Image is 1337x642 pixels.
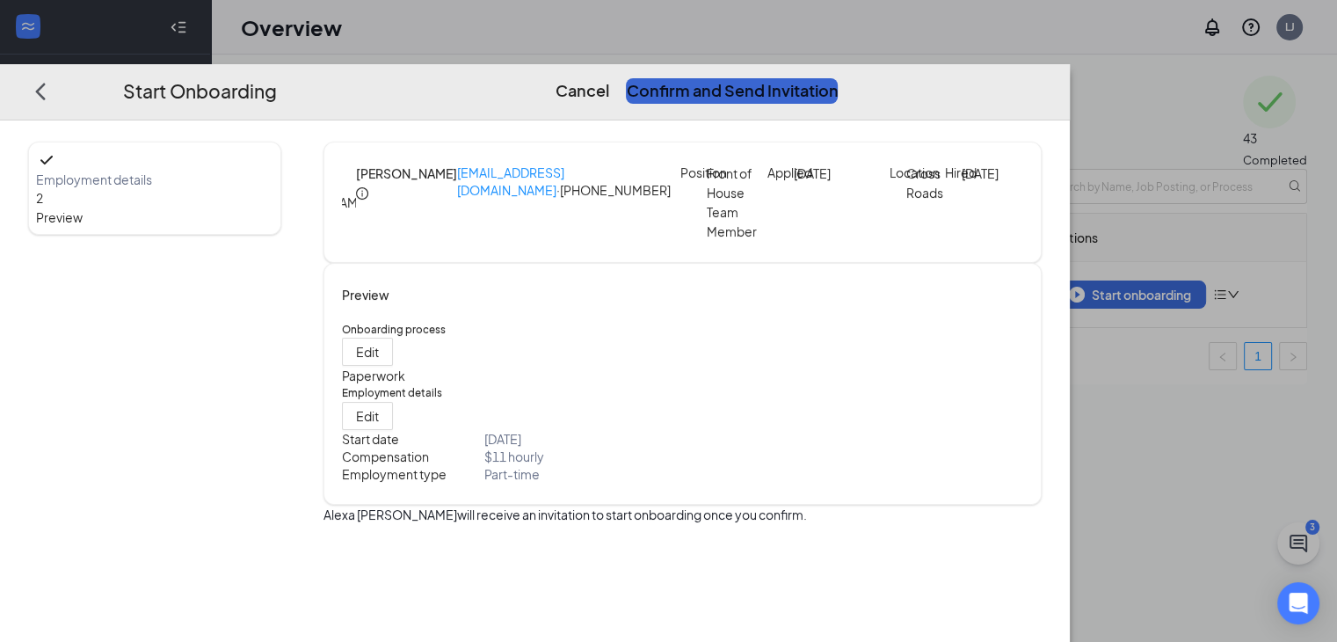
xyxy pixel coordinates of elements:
p: [DATE] [484,430,683,448]
button: Confirm and Send Invitation [626,78,838,103]
button: Cancel [555,78,608,103]
p: $ 11 hourly [484,448,683,465]
span: Employment details [36,171,273,188]
span: 2 [36,190,43,206]
p: Applied [767,164,794,181]
p: Compensation [342,448,483,465]
div: AM [339,193,358,212]
h3: Start Onboarding [123,77,277,106]
span: Edit [356,407,379,425]
p: [DATE] [794,164,846,183]
span: Preview [36,208,273,227]
p: Position [680,164,707,181]
div: Open Intercom Messenger [1277,582,1319,624]
p: Hired [945,164,962,181]
h4: [PERSON_NAME] [356,164,457,183]
button: Edit [342,402,393,430]
h5: Onboarding process [342,322,1023,338]
p: Alexa [PERSON_NAME] will receive an invitation to start onboarding once you confirm. [323,505,1042,524]
p: Cross Roads [906,164,940,202]
span: info-circle [356,187,368,200]
h5: Employment details [342,385,1023,401]
p: Employment type [342,465,483,483]
a: [EMAIL_ADDRESS][DOMAIN_NAME] [457,164,564,198]
p: Start date [342,430,483,448]
p: Location [890,164,906,181]
svg: Checkmark [36,150,57,171]
h4: Preview [342,285,1023,304]
span: Paperwork [342,368,405,383]
p: [DATE] [962,164,995,183]
p: Front of House Team Member [707,164,759,241]
p: · [PHONE_NUMBER] [457,164,681,223]
button: Edit [342,338,393,366]
span: Edit [356,343,379,361]
p: Part-time [484,465,683,483]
